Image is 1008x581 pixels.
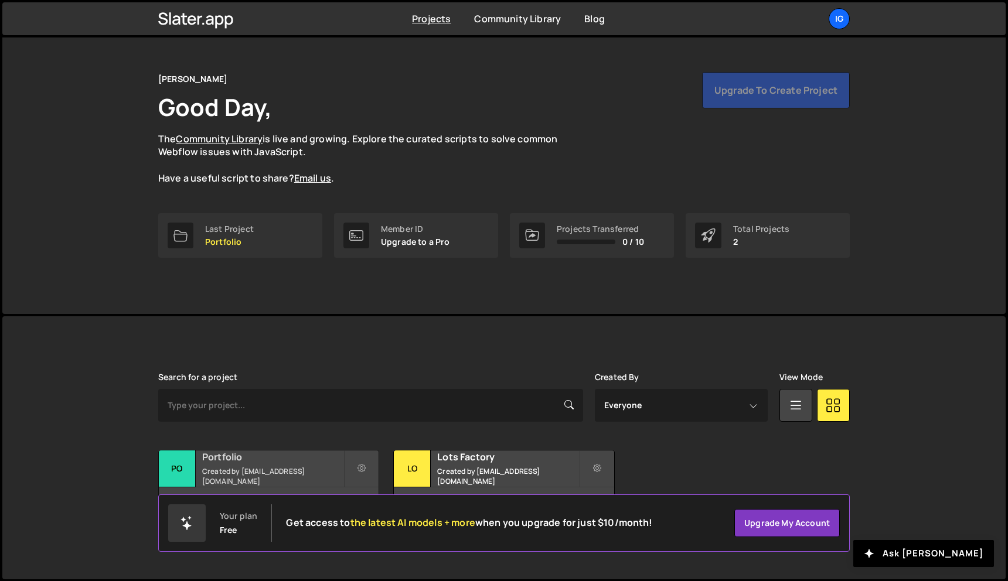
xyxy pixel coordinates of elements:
div: Free [220,525,237,535]
p: Portfolio [205,237,254,247]
h2: Get access to when you upgrade for just $10/month! [286,517,652,528]
span: the latest AI models + more [350,516,475,529]
h2: Lots Factory [437,450,578,463]
input: Type your project... [158,389,583,422]
div: Total Projects [733,224,789,234]
h2: Portfolio [202,450,343,463]
div: Lo [394,450,431,487]
a: Community Library [474,12,561,25]
a: Lo Lots Factory Created by [EMAIL_ADDRESS][DOMAIN_NAME] 11 pages, last updated by [DATE] [393,450,614,523]
div: Your plan [220,511,257,521]
span: 0 / 10 [622,237,644,247]
h1: Good Day, [158,91,272,123]
a: Ig [829,8,850,29]
label: Search for a project [158,372,237,382]
div: Po [159,450,196,487]
a: Upgrade my account [734,509,840,537]
small: Created by [EMAIL_ADDRESS][DOMAIN_NAME] [202,466,343,486]
p: Upgrade to a Pro [381,237,450,247]
p: 2 [733,237,789,247]
a: Po Portfolio Created by [EMAIL_ADDRESS][DOMAIN_NAME] 12 pages, last updated by about [DATE] [158,450,379,523]
p: The is live and growing. Explore the curated scripts to solve common Webflow issues with JavaScri... [158,132,580,185]
a: Community Library [176,132,263,145]
label: Created By [595,372,639,382]
button: Ask [PERSON_NAME] [853,540,994,567]
a: Projects [412,12,451,25]
a: Blog [584,12,605,25]
a: Last Project Portfolio [158,213,322,258]
div: Projects Transferred [557,224,644,234]
div: 11 pages, last updated by [DATE] [394,487,614,522]
div: 12 pages, last updated by about [DATE] [159,487,379,522]
div: [PERSON_NAME] [158,72,227,86]
small: Created by [EMAIL_ADDRESS][DOMAIN_NAME] [437,466,578,486]
div: Member ID [381,224,450,234]
a: Email us [294,172,331,184]
div: Last Project [205,224,254,234]
label: View Mode [779,372,823,382]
